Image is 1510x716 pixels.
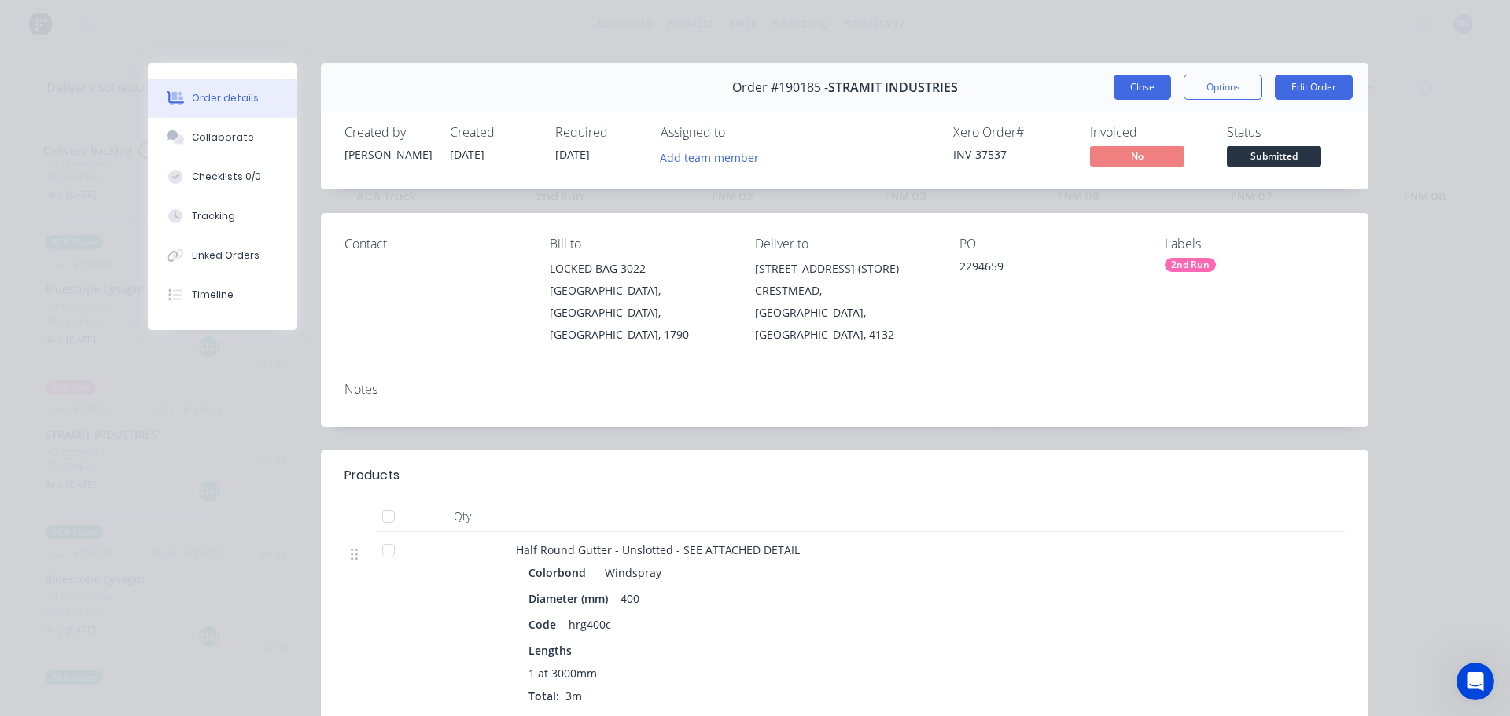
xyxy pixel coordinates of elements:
[598,561,661,584] div: Windspray
[344,382,1345,397] div: Notes
[192,91,259,105] div: Order details
[828,80,958,95] span: STRAMIT INDUSTRIES
[661,146,768,167] button: Add team member
[1090,146,1184,166] span: No
[1165,237,1345,252] div: Labels
[755,237,935,252] div: Deliver to
[516,542,800,557] span: Half Round Gutter - Unslotted - SEE ATTACHED DETAIL
[192,130,254,145] div: Collaborate
[550,237,730,252] div: Bill to
[562,613,617,636] div: hrg400c
[1457,663,1494,700] iframe: Intercom live chat
[559,688,588,703] span: 3m
[528,561,592,584] div: Colorbond
[192,209,235,223] div: Tracking
[1114,75,1171,100] button: Close
[953,125,1071,140] div: Xero Order #
[528,688,559,703] span: Total:
[192,288,234,302] div: Timeline
[652,146,768,167] button: Add team member
[550,258,730,280] div: LOCKED BAG 3022
[1227,146,1321,166] span: Submitted
[528,587,614,610] div: Diameter (mm)
[1090,125,1208,140] div: Invoiced
[550,280,730,346] div: [GEOGRAPHIC_DATA], [GEOGRAPHIC_DATA], [GEOGRAPHIC_DATA], 1790
[755,280,935,346] div: CRESTMEAD, [GEOGRAPHIC_DATA], [GEOGRAPHIC_DATA], 4132
[450,147,484,162] span: [DATE]
[148,196,297,236] button: Tracking
[344,125,431,140] div: Created by
[192,170,261,184] div: Checklists 0/0
[661,125,818,140] div: Assigned to
[450,125,536,140] div: Created
[1227,146,1321,170] button: Submitted
[614,587,646,610] div: 400
[1275,75,1353,100] button: Edit Order
[732,80,828,95] span: Order #190185 -
[148,157,297,196] button: Checklists 0/0
[555,147,590,162] span: [DATE]
[755,258,935,346] div: [STREET_ADDRESS] (STORE)CRESTMEAD, [GEOGRAPHIC_DATA], [GEOGRAPHIC_DATA], 4132
[344,146,431,163] div: [PERSON_NAME]
[415,501,510,532] div: Qty
[959,258,1140,280] div: 2294659
[344,466,400,485] div: Products
[1165,258,1216,272] div: 2nd Run
[1227,125,1345,140] div: Status
[148,118,297,157] button: Collaborate
[528,613,562,636] div: Code
[528,642,572,659] span: Lengths
[148,275,297,314] button: Timeline
[148,236,297,275] button: Linked Orders
[555,125,642,140] div: Required
[344,237,525,252] div: Contact
[953,146,1071,163] div: INV-37537
[148,79,297,118] button: Order details
[528,665,597,681] span: 1 at 3000mm
[192,248,260,263] div: Linked Orders
[959,237,1140,252] div: PO
[755,258,935,280] div: [STREET_ADDRESS] (STORE)
[1184,75,1262,100] button: Options
[550,258,730,346] div: LOCKED BAG 3022[GEOGRAPHIC_DATA], [GEOGRAPHIC_DATA], [GEOGRAPHIC_DATA], 1790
